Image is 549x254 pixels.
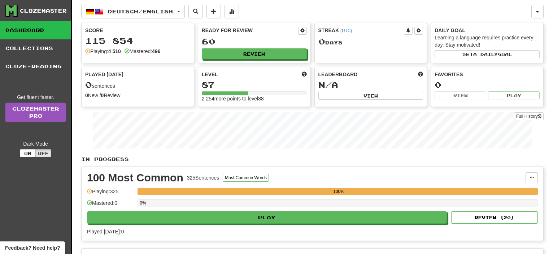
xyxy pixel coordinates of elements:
span: N/A [318,79,338,90]
button: View [435,91,486,99]
div: Learning a language requires practice every day. Stay motivated! [435,34,540,48]
div: 325 Sentences [187,174,219,181]
div: Dark Mode [5,140,66,147]
span: Leaderboard [318,71,358,78]
span: 0 [318,36,325,46]
span: Open feedback widget [5,244,60,251]
span: Score more points to level up [302,71,307,78]
div: Mastered: [125,48,161,55]
strong: 0 [85,92,88,98]
div: Clozemaster [20,7,67,14]
div: Day s [318,37,423,46]
button: Off [35,149,51,157]
div: Ready for Review [202,27,298,34]
button: Play [87,211,447,224]
button: Seta dailygoal [435,50,540,58]
span: Level [202,71,218,78]
button: Search sentences [188,5,203,18]
div: 100 Most Common [87,172,183,183]
div: Favorites [435,71,540,78]
span: a daily [473,52,498,57]
button: Deutsch/English [81,5,185,18]
div: 115 854 [85,36,190,45]
span: Played [DATE]: 0 [87,229,124,234]
button: On [20,149,36,157]
div: 87 [202,80,307,89]
button: More stats [225,5,239,18]
button: Add sentence to collection [206,5,221,18]
p: In Progress [81,156,544,163]
button: Most Common Words [223,174,269,182]
button: Play [488,91,540,99]
button: Review [202,48,307,59]
span: Deutsch / English [108,8,173,14]
div: 60 [202,37,307,46]
div: Score [85,27,190,34]
div: 2 254 more points to level 88 [202,95,307,102]
span: 0 [85,79,92,90]
button: Review (20) [451,211,538,224]
a: ClozemasterPro [5,103,66,122]
div: sentences [85,80,190,90]
div: Playing: [85,48,121,55]
div: Playing: 325 [87,188,134,200]
div: Daily Goal [435,27,540,34]
span: Played [DATE] [85,71,123,78]
div: Streak [318,27,404,34]
button: View [318,92,423,100]
div: 100% [140,188,538,195]
div: 0 [435,80,540,89]
strong: 496 [152,48,160,54]
strong: 0 [101,92,104,98]
strong: 4 510 [108,48,121,54]
div: New / Review [85,92,190,99]
div: Get fluent faster. [5,94,66,101]
button: Full History [514,112,544,120]
span: This week in points, UTC [418,71,423,78]
div: Mastered: 0 [87,199,134,211]
a: (UTC) [340,28,352,33]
